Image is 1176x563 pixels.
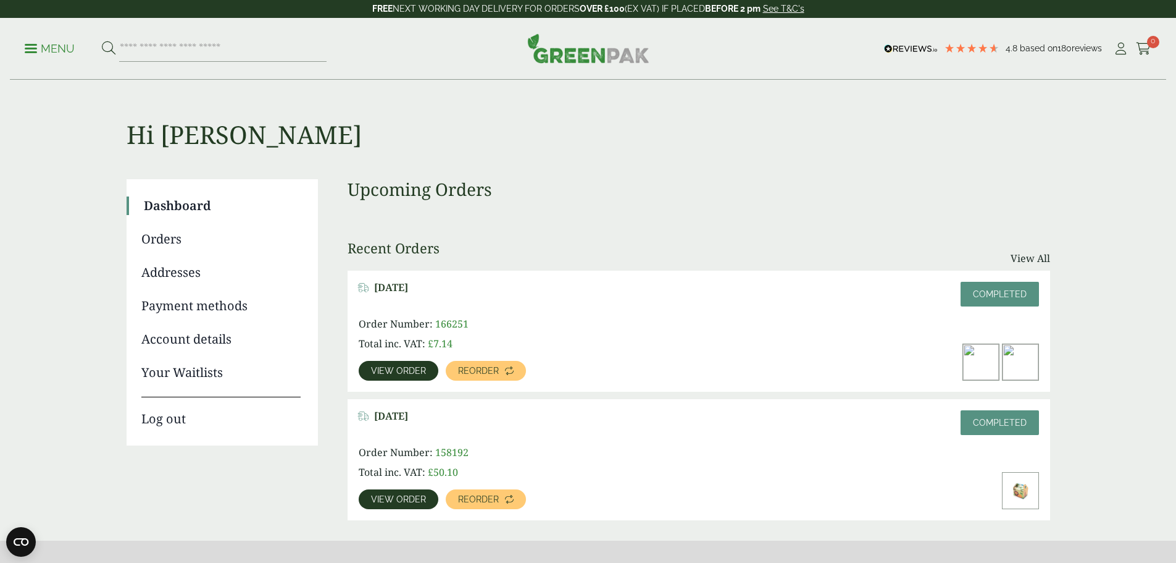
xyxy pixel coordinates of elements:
a: Reorder [446,361,526,381]
span: £ [428,337,433,350]
span: 158192 [435,446,469,459]
a: Log out [141,397,301,428]
i: Cart [1136,43,1151,55]
span: Total inc. VAT: [359,337,425,350]
a: Reorder [446,489,526,509]
span: Based on [1020,43,1057,53]
button: Open CMP widget [6,527,36,557]
div: 4.78 Stars [944,43,999,54]
img: 8_kraft_1_1-300x200.jpg [1003,344,1038,380]
span: Total inc. VAT: [359,465,425,479]
a: See T&C's [763,4,804,14]
h1: Hi [PERSON_NAME] [127,80,1050,150]
span: 180 [1057,43,1072,53]
span: Completed [973,418,1027,428]
a: View order [359,361,438,381]
a: Payment methods [141,297,301,315]
img: Jungle-Childrens-Meal-Box-v2-300x200.jpg [1003,473,1038,509]
a: Orders [141,230,301,248]
span: 4.8 [1006,43,1020,53]
a: Menu [25,41,75,54]
a: View All [1011,251,1050,266]
span: reviews [1072,43,1102,53]
span: Completed [973,289,1027,299]
h3: Upcoming Orders [348,179,1050,200]
span: 166251 [435,317,469,331]
strong: FREE [372,4,393,14]
a: Dashboard [144,197,301,215]
bdi: 7.14 [428,337,452,350]
span: £ [428,465,433,479]
a: View order [359,489,438,509]
i: My Account [1113,43,1128,55]
p: Menu [25,41,75,56]
img: GreenPak Supplies [527,33,649,63]
span: View order [371,495,426,504]
strong: OVER £100 [580,4,625,14]
a: Your Waitlists [141,363,301,382]
a: Account details [141,330,301,349]
a: 0 [1136,40,1151,58]
strong: BEFORE 2 pm [705,4,761,14]
h3: Recent Orders [348,240,440,256]
span: [DATE] [374,410,408,422]
span: [DATE] [374,282,408,294]
span: Order Number: [359,446,433,459]
span: Order Number: [359,317,433,331]
a: Addresses [141,263,301,282]
bdi: 50.10 [428,465,458,479]
span: Reorder [458,495,499,504]
span: Reorder [458,366,499,375]
img: dsc_6879a_1-300x200.jpg [963,344,999,380]
img: REVIEWS.io [884,44,938,53]
span: View order [371,366,426,375]
span: 0 [1147,36,1159,48]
